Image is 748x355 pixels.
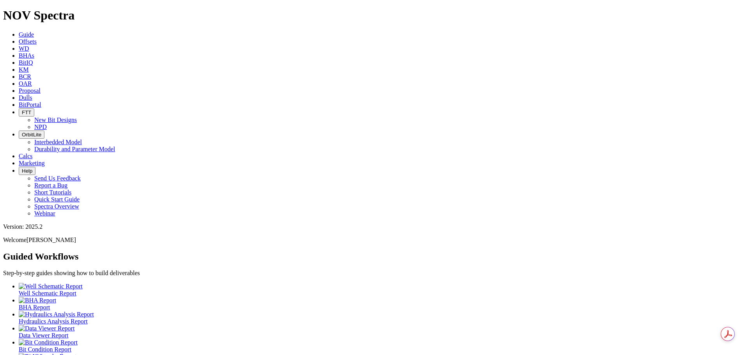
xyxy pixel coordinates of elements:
a: BCR [19,73,31,80]
span: FTT [22,110,31,115]
a: New Bit Designs [34,117,77,123]
a: Report a Bug [34,182,67,189]
a: WD [19,45,29,52]
a: Well Schematic Report Well Schematic Report [19,283,745,297]
a: Marketing [19,160,45,166]
p: Welcome [3,237,745,244]
a: OAR [19,80,32,87]
a: Bit Condition Report Bit Condition Report [19,339,745,353]
span: OrbitLite [22,132,41,138]
span: Data Viewer Report [19,332,69,339]
a: Guide [19,31,34,38]
a: BitPortal [19,101,41,108]
a: NPD [34,124,47,130]
img: Data Viewer Report [19,325,75,332]
a: Webinar [34,210,55,217]
h2: Guided Workflows [3,251,745,262]
a: Dulls [19,94,32,101]
span: [PERSON_NAME] [26,237,76,243]
a: Calcs [19,153,33,159]
button: OrbitLite [19,131,44,139]
img: Well Schematic Report [19,283,83,290]
span: Well Schematic Report [19,290,76,297]
span: BHA Report [19,304,50,311]
a: Interbedded Model [34,139,82,145]
a: Spectra Overview [34,203,79,210]
a: Offsets [19,38,37,45]
span: Hydraulics Analysis Report [19,318,88,325]
a: Durability and Parameter Model [34,146,115,152]
a: Quick Start Guide [34,196,79,203]
p: Step-by-step guides showing how to build deliverables [3,270,745,277]
img: Bit Condition Report [19,339,78,346]
img: Hydraulics Analysis Report [19,311,94,318]
a: Send Us Feedback [34,175,81,182]
span: Bit Condition Report [19,346,71,353]
a: BHAs [19,52,34,59]
button: FTT [19,108,34,117]
h1: NOV Spectra [3,8,745,23]
span: Help [22,168,32,174]
a: BHA Report BHA Report [19,297,745,311]
a: Hydraulics Analysis Report Hydraulics Analysis Report [19,311,745,325]
img: BHA Report [19,297,56,304]
div: Version: 2025.2 [3,223,745,230]
a: Short Tutorials [34,189,72,196]
a: Data Viewer Report Data Viewer Report [19,325,745,339]
button: Help [19,167,35,175]
a: BitIQ [19,59,33,66]
a: Proposal [19,87,41,94]
a: KM [19,66,29,73]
